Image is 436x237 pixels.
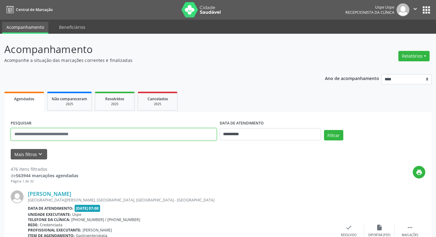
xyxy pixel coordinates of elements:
[413,166,425,178] button: print
[407,224,413,231] i: 
[409,3,421,16] button: 
[28,222,39,227] b: Rede:
[28,206,73,211] b: Data de atendimento:
[83,227,112,233] span: [PERSON_NAME]
[345,10,394,15] span: Recepcionista da clínica
[11,166,78,172] div: 476 itens filtrados
[55,22,90,32] a: Beneficiários
[99,102,130,106] div: 2025
[11,179,78,184] div: Página 1 de 32
[345,5,394,10] div: Uspe Uspe
[324,130,343,140] button: Filtrar
[412,6,419,12] i: 
[75,205,100,212] span: [DATE] 07:00
[376,224,383,231] i: insert_drive_file
[11,149,47,160] button: Mais filtroskeyboard_arrow_down
[16,7,53,12] span: Central de Marcação
[421,5,432,15] button: apps
[11,172,78,179] div: de
[105,96,124,101] span: Resolvidos
[28,190,71,197] a: [PERSON_NAME]
[28,197,334,203] div: [GEOGRAPHIC_DATA][PERSON_NAME], [GEOGRAPHIC_DATA], [GEOGRAPHIC_DATA] - [GEOGRAPHIC_DATA]
[325,74,379,82] p: Ano de acompanhamento
[220,119,264,128] label: DATA DE ATENDIMENTO
[416,169,423,176] i: print
[52,96,87,101] span: Não compareceram
[11,119,32,128] label: PESQUISAR
[397,3,409,16] img: img
[40,222,62,227] span: Credenciada
[71,217,140,222] span: [PHONE_NUMBER] / [PHONE_NUMBER]
[4,57,304,63] p: Acompanhe a situação das marcações correntes e finalizadas
[28,212,71,217] b: Unidade executante:
[345,224,352,231] i: check
[147,96,168,101] span: Cancelados
[4,42,304,57] p: Acompanhamento
[142,102,173,106] div: 2025
[52,102,87,106] div: 2025
[14,96,34,101] span: Agendados
[4,5,53,15] a: Central de Marcação
[11,190,24,203] img: img
[398,51,430,61] button: Relatórios
[16,173,78,178] strong: 563944 marcações agendadas
[28,217,70,222] b: Telefone da clínica:
[37,151,44,158] i: keyboard_arrow_down
[72,212,81,217] span: Uspe
[28,227,81,233] b: Profissional executante:
[2,22,48,34] a: Acompanhamento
